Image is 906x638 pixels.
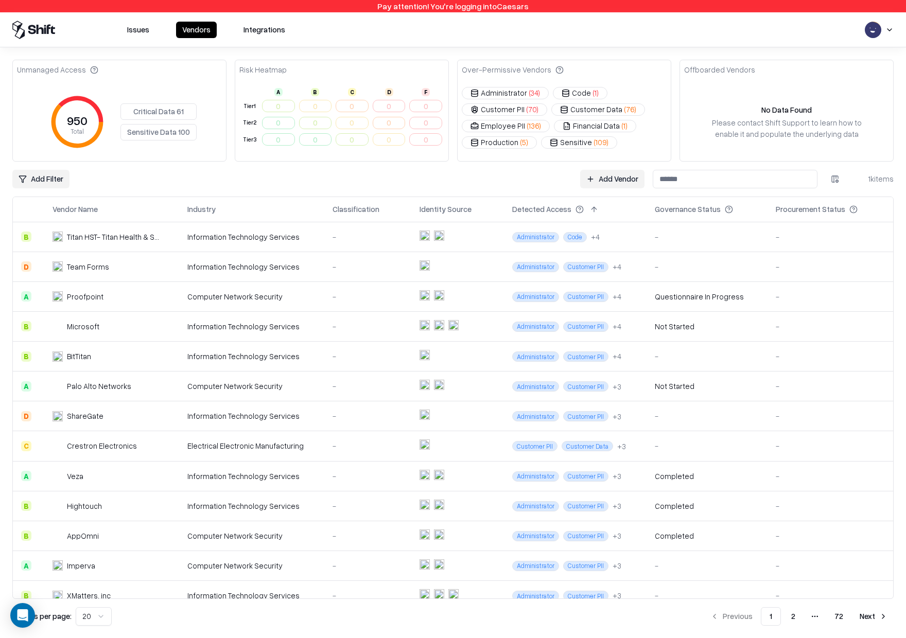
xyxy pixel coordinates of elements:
button: +3 [617,441,626,452]
button: Issues [121,22,155,38]
button: Administrator(34) [462,87,549,99]
div: Tier 3 [241,135,258,144]
span: Administrator [512,232,559,242]
img: entra.microsoft.com [420,410,430,420]
span: Customer PII [563,262,608,272]
img: BitTitan [53,351,63,362]
div: Information Technology Services [187,232,316,242]
div: + 3 [613,590,621,601]
span: Administrator [512,351,559,362]
div: BitTitan [67,351,91,362]
button: Sensitive(109) [541,136,617,149]
button: Critical Data 61 [120,103,197,120]
div: - [333,291,403,302]
div: Information Technology Services [187,321,316,332]
button: Production(5) [462,136,537,149]
div: - [776,440,885,451]
div: Computer Network Security [187,291,316,302]
div: - [655,560,760,571]
span: Administrator [512,292,559,302]
span: ( 1 ) [593,87,599,98]
img: okta.com [434,500,444,510]
div: C [21,441,31,451]
span: Administrator [512,411,559,421]
img: Titan HST- Titan Health & Security Technologies, Inc. [53,232,63,242]
span: ( 5 ) [520,137,528,148]
div: D [385,88,393,96]
div: Hightouch [67,501,102,511]
button: +3 [613,471,621,482]
div: - [333,501,403,511]
img: entra.microsoft.com [420,350,430,360]
tspan: 950 [67,113,88,128]
div: Computer Network Security [187,381,316,392]
img: entra.microsoft.com [420,260,430,271]
div: - [776,471,885,482]
div: - [655,440,760,451]
span: Customer PII [512,441,557,451]
div: Governance Status [655,204,721,215]
div: - [776,381,885,392]
div: - [655,411,760,421]
button: +3 [613,590,621,601]
div: - [333,471,403,482]
img: microsoft365.com [434,320,444,330]
button: +4 [613,261,621,272]
div: + 3 [613,471,621,482]
span: ( 109 ) [594,137,608,148]
div: - [776,560,885,571]
img: okta.com [434,529,444,540]
img: okta.com [434,290,444,300]
div: Tier 1 [241,102,258,111]
span: Customer PII [563,591,608,601]
button: +3 [613,530,621,541]
span: Customer PII [563,411,608,421]
div: B [21,591,31,601]
div: Offboarded Vendors [684,64,755,75]
button: +4 [613,351,621,362]
button: Integrations [237,22,291,38]
div: Titan HST- Titan Health & Security Technologies, Inc. [67,232,160,242]
div: Identity Source [420,204,472,215]
div: XMatters, inc [67,590,111,601]
div: + 4 [613,291,621,302]
div: AppOmni [67,530,99,541]
div: + 3 [613,501,621,511]
div: A [274,88,283,96]
img: xMatters, inc [53,591,63,601]
div: - [333,381,403,392]
div: Open Intercom Messenger [10,603,35,628]
div: + 3 [617,441,626,452]
button: +3 [613,381,621,392]
button: Financial Data(1) [554,120,636,132]
div: A [21,291,31,302]
div: - [333,590,403,601]
div: B [21,232,31,242]
div: + 3 [613,530,621,541]
img: entra.microsoft.com [420,231,430,241]
div: + 4 [613,321,621,332]
div: 1k items [852,173,894,184]
div: Information Technology Services [187,590,316,601]
div: - [776,351,885,362]
nav: pagination [704,607,894,626]
button: 72 [826,607,851,626]
span: Customer PII [563,292,608,302]
div: - [333,530,403,541]
span: Administrator [512,531,559,541]
span: Administrator [512,591,559,601]
div: Tier 2 [241,118,258,127]
div: - [333,351,403,362]
span: ( 1 ) [622,120,628,131]
div: - [333,232,403,242]
div: Information Technology Services [187,261,316,272]
div: D [21,411,31,421]
div: Information Technology Services [187,501,316,511]
img: entra.microsoft.com [420,500,430,510]
div: Proofpoint [67,291,103,302]
span: Administrator [512,381,559,392]
div: - [776,530,885,541]
div: + 3 [613,560,621,571]
div: Information Technology Services [187,471,316,482]
div: B [311,88,319,96]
